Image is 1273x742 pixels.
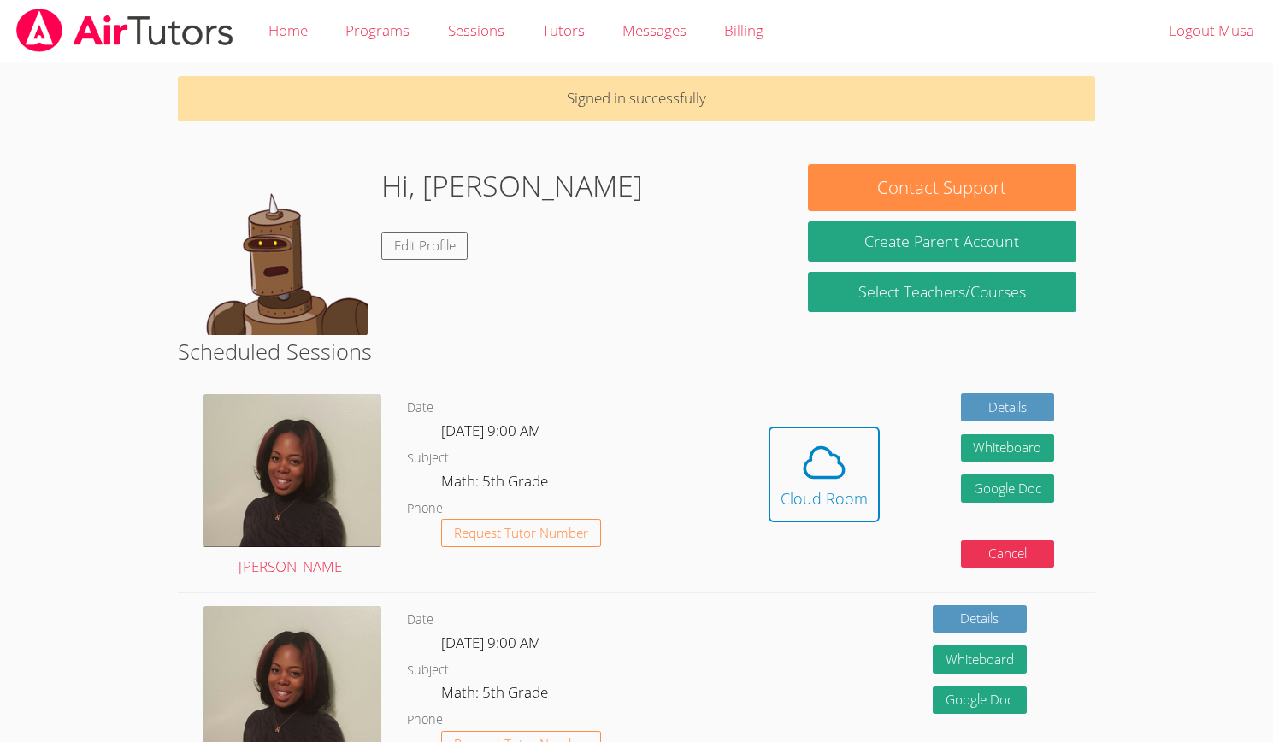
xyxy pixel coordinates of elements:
button: Contact Support [808,164,1076,211]
span: Messages [622,21,687,40]
dt: Subject [407,448,449,469]
a: Google Doc [961,474,1055,503]
button: Whiteboard [933,645,1027,674]
img: airtutors_banner-c4298cdbf04f3fff15de1276eac7730deb9818008684d7c2e4769d2f7ddbe033.png [15,9,235,52]
div: Cloud Room [781,486,868,510]
p: Signed in successfully [178,76,1094,121]
h1: Hi, [PERSON_NAME] [381,164,643,208]
button: Cancel [961,540,1055,568]
a: [PERSON_NAME] [203,394,381,580]
dt: Phone [407,498,443,520]
a: Details [933,605,1027,633]
dd: Math: 5th Grade [441,680,551,710]
dt: Date [407,397,433,419]
a: Google Doc [933,686,1027,715]
dd: Math: 5th Grade [441,469,551,498]
h2: Scheduled Sessions [178,335,1094,368]
button: Whiteboard [961,434,1055,462]
span: [DATE] 9:00 AM [441,633,541,652]
button: Cloud Room [769,427,880,522]
button: Create Parent Account [808,221,1076,262]
a: Select Teachers/Courses [808,272,1076,312]
img: kiyah_headshot.jpg [203,394,381,547]
span: Request Tutor Number [454,527,588,539]
a: Details [961,393,1055,421]
dt: Phone [407,710,443,731]
img: default.png [197,164,368,335]
dt: Date [407,609,433,631]
span: [DATE] 9:00 AM [441,421,541,440]
dt: Subject [407,660,449,681]
a: Edit Profile [381,232,469,260]
button: Request Tutor Number [441,519,601,547]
